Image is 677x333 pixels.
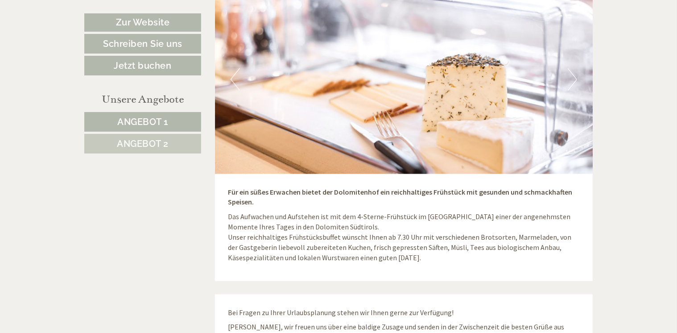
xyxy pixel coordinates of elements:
[228,188,573,207] strong: Für ein süßes Erwachen bietet der Dolomitenhof ein reichhaltiges Frühstück mit gesunden und schma...
[84,34,201,54] a: Schreiben Sie uns
[228,308,580,318] p: Bei Fragen zu Ihrer Urlaubsplanung stehen wir Ihnen gerne zur Verfügung!
[7,24,142,51] div: Guten Tag, wie können wir Ihnen helfen?
[13,26,137,33] div: Natur Residence [GEOGRAPHIC_DATA]
[160,7,192,22] div: [DATE]
[84,56,201,75] a: Jetzt buchen
[568,68,577,91] button: Next
[231,68,240,91] button: Previous
[290,231,351,251] button: Senden
[84,13,201,32] a: Zur Website
[117,138,169,149] span: Angebot 2
[13,43,137,50] small: 01:01
[117,117,168,127] span: Angebot 1
[84,91,201,108] div: Unsere Angebote
[228,212,580,263] p: Das Aufwachen und Aufstehen ist mit dem 4-Sterne-Frühstück im [GEOGRAPHIC_DATA] einer der angeneh...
